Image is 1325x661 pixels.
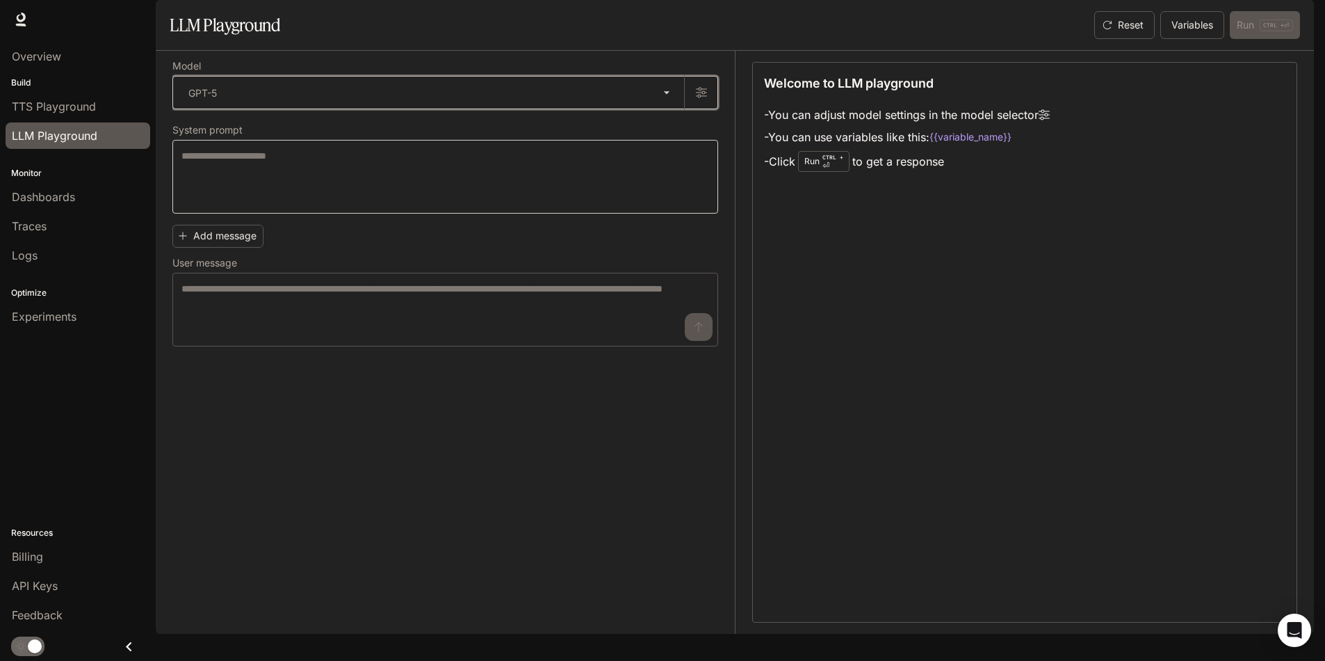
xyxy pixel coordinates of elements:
[172,258,237,268] p: User message
[1160,11,1224,39] button: Variables
[172,225,263,248] button: Add message
[1094,11,1155,39] button: Reset
[172,125,243,135] p: System prompt
[929,130,1011,144] code: {{variable_name}}
[822,153,843,170] p: ⏎
[172,61,201,71] p: Model
[188,86,217,100] p: GPT-5
[764,74,934,93] p: Welcome to LLM playground
[170,11,280,39] h1: LLM Playground
[764,104,1050,126] li: - You can adjust model settings in the model selector
[173,77,684,109] div: GPT-5
[1278,614,1311,647] div: Open Intercom Messenger
[764,148,1050,175] li: - Click to get a response
[822,153,843,161] p: CTRL +
[764,126,1050,148] li: - You can use variables like this:
[798,151,850,172] div: Run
